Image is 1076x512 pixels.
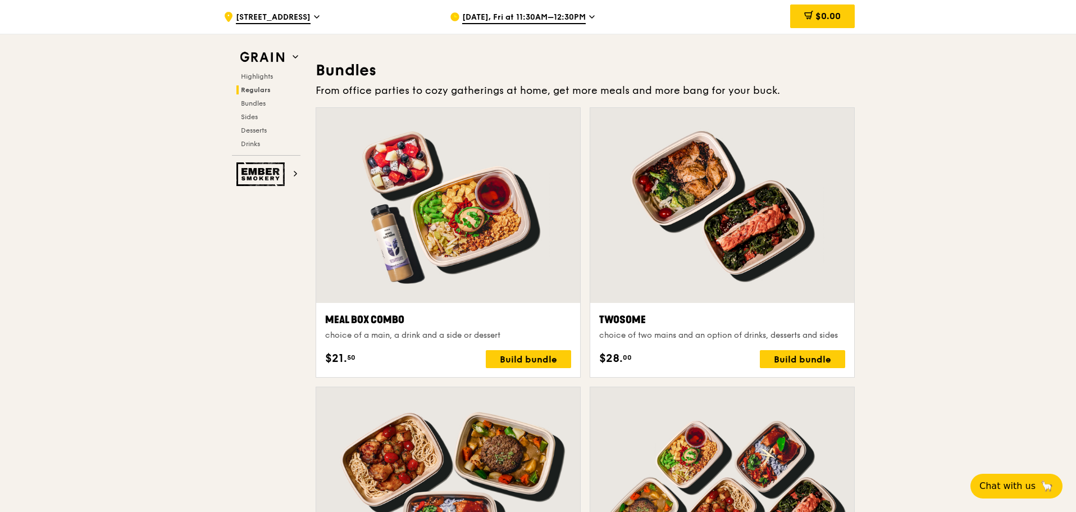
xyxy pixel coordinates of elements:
span: Drinks [241,140,260,148]
span: [DATE], Fri at 11:30AM–12:30PM [462,12,586,24]
div: Twosome [599,312,845,328]
span: Sides [241,113,258,121]
button: Chat with us🦙 [970,474,1063,499]
img: Grain web logo [236,47,288,67]
span: Bundles [241,99,266,107]
div: choice of a main, a drink and a side or dessert [325,330,571,341]
span: Highlights [241,73,273,80]
span: Regulars [241,86,271,94]
div: Meal Box Combo [325,312,571,328]
span: 50 [347,353,355,362]
h3: Bundles [316,60,855,80]
img: Ember Smokery web logo [236,162,288,186]
span: $21. [325,350,347,367]
span: $28. [599,350,623,367]
div: choice of two mains and an option of drinks, desserts and sides [599,330,845,341]
div: Build bundle [760,350,845,368]
span: 00 [623,353,632,362]
div: Build bundle [486,350,571,368]
span: Chat with us [979,479,1036,493]
span: Desserts [241,126,267,134]
div: From office parties to cozy gatherings at home, get more meals and more bang for your buck. [316,83,855,98]
span: [STREET_ADDRESS] [236,12,311,24]
span: $0.00 [815,11,841,21]
span: 🦙 [1040,479,1054,493]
